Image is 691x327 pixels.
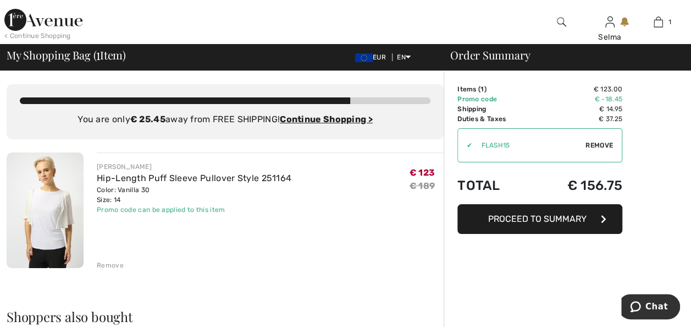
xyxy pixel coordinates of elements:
td: € 14.95 [534,104,622,114]
span: 1 [668,17,671,27]
img: 1ère Avenue [4,9,82,31]
td: € 37.25 [534,114,622,124]
s: € 189 [410,181,435,191]
span: Remove [585,140,613,150]
img: My Info [605,15,615,29]
td: € 156.75 [534,167,622,204]
td: € -18.45 [534,94,622,104]
td: Promo code [457,94,534,104]
td: Shipping [457,104,534,114]
img: Hip-Length Puff Sleeve Pullover Style 251164 [7,152,84,268]
span: € 123 [410,167,435,178]
td: Items ( ) [457,84,534,94]
div: Color: Vanilla 30 Size: 14 [97,185,291,205]
a: Continue Shopping > [280,114,373,124]
input: Promo code [472,129,585,162]
td: € 123.00 [534,84,622,94]
a: 1 [634,15,682,29]
span: EUR [355,53,390,61]
div: You are only away from FREE SHIPPING! [20,113,430,126]
h2: Shoppers also bought [7,310,444,323]
span: 1 [96,47,100,61]
div: [PERSON_NAME] [97,162,291,172]
div: < Continue Shopping [4,31,71,41]
div: Order Summary [437,50,684,61]
img: Euro [355,53,373,62]
img: My Bag [654,15,663,29]
strong: € 25.45 [130,114,165,124]
img: search the website [557,15,566,29]
div: Selma [586,31,633,43]
div: Remove [97,260,124,270]
div: Promo code can be applied to this item [97,205,291,215]
a: Sign In [605,17,615,27]
button: Proceed to Summary [457,204,622,234]
a: Hip-Length Puff Sleeve Pullover Style 251164 [97,173,291,183]
span: 1 [480,85,484,93]
span: My Shopping Bag ( Item) [7,50,126,61]
td: Total [457,167,534,204]
td: Duties & Taxes [457,114,534,124]
span: EN [397,53,411,61]
div: ✔ [458,140,472,150]
span: Proceed to Summary [488,214,587,224]
iframe: Opens a widget where you can chat to one of our agents [621,294,680,321]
